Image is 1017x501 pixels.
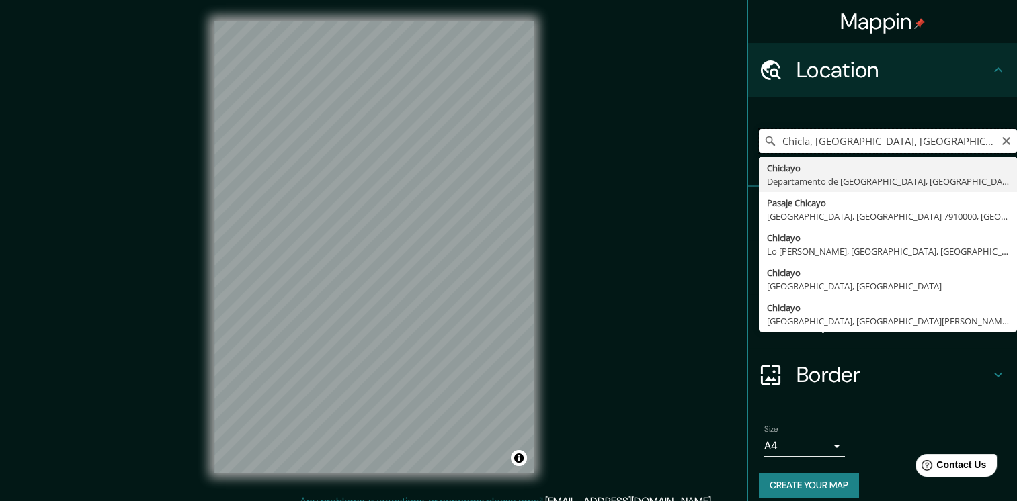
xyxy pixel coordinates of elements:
h4: Location [797,56,990,83]
div: Layout [748,294,1017,348]
button: Create your map [759,473,859,498]
div: [GEOGRAPHIC_DATA], [GEOGRAPHIC_DATA] 7910000, [GEOGRAPHIC_DATA] [767,210,1009,223]
div: Lo [PERSON_NAME], [GEOGRAPHIC_DATA], [GEOGRAPHIC_DATA] [767,244,1009,258]
div: [GEOGRAPHIC_DATA], [GEOGRAPHIC_DATA][PERSON_NAME], X5017, [GEOGRAPHIC_DATA] [767,314,1009,328]
h4: Layout [797,308,990,334]
div: Pins [748,187,1017,240]
iframe: Help widget launcher [897,449,1002,486]
h4: Border [797,361,990,388]
div: Departamento de [GEOGRAPHIC_DATA], [GEOGRAPHIC_DATA] [767,175,1009,188]
label: Size [764,424,778,435]
div: A4 [764,435,845,457]
img: pin-icon.png [914,18,925,29]
div: Chiclayo [767,301,1009,314]
button: Clear [1001,134,1012,146]
div: [GEOGRAPHIC_DATA], [GEOGRAPHIC_DATA] [767,279,1009,293]
input: Pick your city or area [759,129,1017,153]
button: Toggle attribution [511,450,527,466]
div: Border [748,348,1017,402]
div: Chiclayo [767,266,1009,279]
div: Chiclayo [767,231,1009,244]
div: Style [748,240,1017,294]
div: Pasaje Chicayo [767,196,1009,210]
h4: Mappin [840,8,926,35]
canvas: Map [214,21,534,473]
div: Chiclayo [767,161,1009,175]
div: Location [748,43,1017,97]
